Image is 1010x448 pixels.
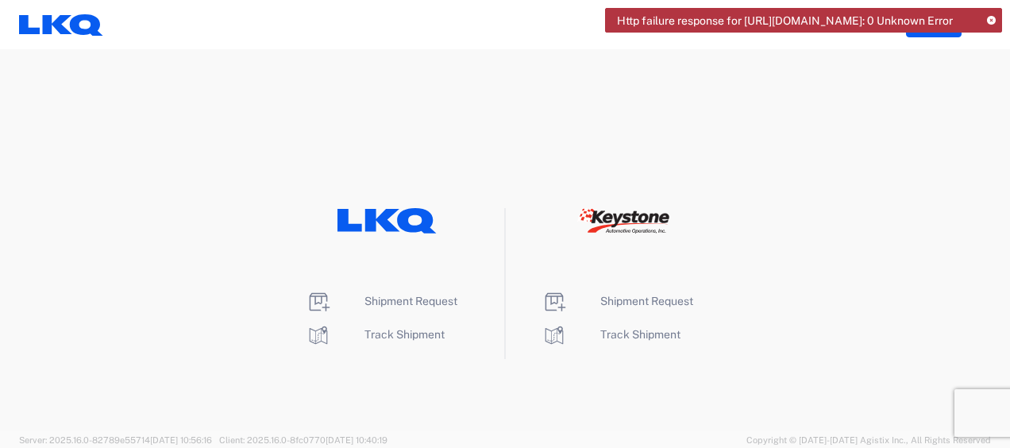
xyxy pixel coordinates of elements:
[364,295,457,307] span: Shipment Request
[326,435,387,445] span: [DATE] 10:40:19
[600,328,680,341] span: Track Shipment
[600,295,693,307] span: Shipment Request
[746,433,991,447] span: Copyright © [DATE]-[DATE] Agistix Inc., All Rights Reserved
[542,328,680,341] a: Track Shipment
[617,14,953,28] span: Http failure response for [URL][DOMAIN_NAME]: 0 Unknown Error
[219,435,387,445] span: Client: 2025.16.0-8fc0770
[19,435,212,445] span: Server: 2025.16.0-82789e55714
[364,328,445,341] span: Track Shipment
[306,328,445,341] a: Track Shipment
[150,435,212,445] span: [DATE] 10:56:16
[306,295,457,307] a: Shipment Request
[542,295,693,307] a: Shipment Request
